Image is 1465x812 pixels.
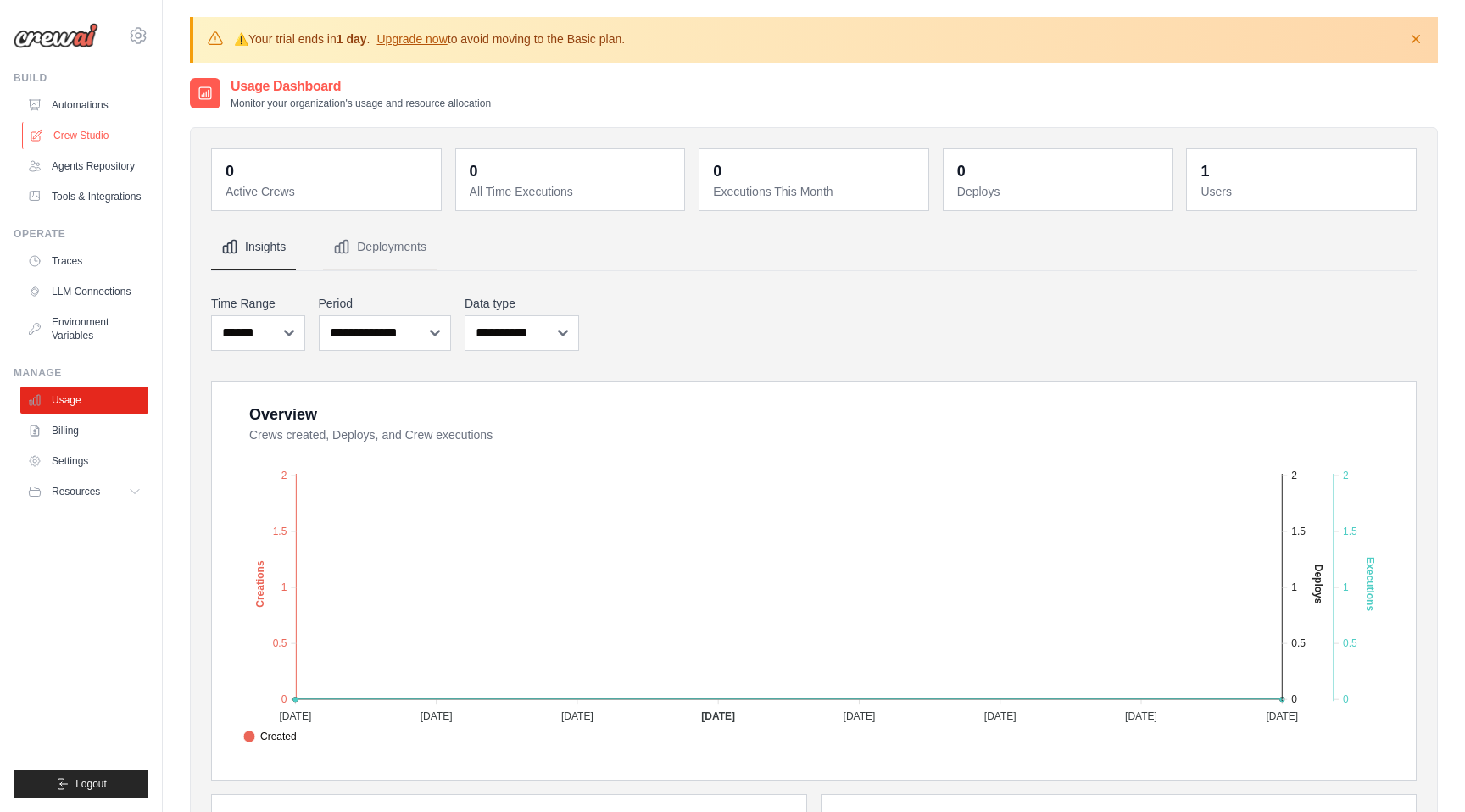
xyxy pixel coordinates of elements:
div: 0 [226,159,234,183]
label: Period [319,295,452,312]
tspan: 2 [281,470,287,481]
a: Environment Variables [20,309,148,349]
tspan: 1 [1291,581,1297,593]
a: Crew Studio [22,122,150,149]
label: Time Range [211,295,305,312]
tspan: 0.5 [273,637,287,649]
tspan: 2 [1291,470,1297,481]
tspan: 1 [1343,581,1349,593]
label: Data type [465,295,579,312]
button: Resources [20,478,148,505]
img: Logo [14,23,98,48]
tspan: [DATE] [421,710,453,722]
nav: Tabs [211,225,1417,270]
tspan: 2 [1343,470,1349,481]
text: Executions [1364,557,1376,611]
a: LLM Connections [20,278,148,305]
tspan: 0.5 [1343,637,1357,649]
tspan: 0 [281,693,287,705]
a: Upgrade now [376,32,447,46]
strong: ⚠️ [234,32,248,46]
p: Your trial ends in . to avoid moving to the Basic plan. [234,31,625,47]
p: Monitor your organization's usage and resource allocation [231,97,491,110]
tspan: 1.5 [1291,526,1306,537]
tspan: 0.5 [1291,637,1306,649]
button: Logout [14,770,148,798]
a: Agents Repository [20,153,148,180]
tspan: [DATE] [279,710,311,722]
div: 0 [713,159,721,183]
a: Automations [20,92,148,119]
div: 0 [470,159,478,183]
tspan: [DATE] [1125,710,1157,722]
dt: Crews created, Deploys, and Crew executions [249,426,1395,443]
span: Logout [75,777,107,791]
div: Overview [249,403,317,426]
tspan: [DATE] [1266,710,1298,722]
tspan: 1.5 [273,526,287,537]
tspan: 0 [1343,693,1349,705]
text: Creations [254,560,266,608]
text: Deploys [1312,565,1324,604]
div: 1 [1200,159,1209,183]
a: Tools & Integrations [20,183,148,210]
tspan: [DATE] [984,710,1017,722]
div: Build [14,71,148,85]
tspan: 0 [1291,693,1297,705]
dt: Users [1200,183,1406,200]
tspan: 1 [281,581,287,593]
span: Created [243,729,297,744]
a: Traces [20,247,148,275]
button: Deployments [323,225,437,270]
div: Manage [14,366,148,380]
span: Resources [52,485,100,498]
tspan: [DATE] [844,710,876,722]
tspan: [DATE] [701,710,735,722]
dt: Active Crews [226,183,431,200]
dt: Executions This Month [713,183,918,200]
a: Billing [20,417,148,444]
tspan: [DATE] [561,710,593,722]
button: Insights [211,225,296,270]
dt: Deploys [957,183,1162,200]
div: Operate [14,227,148,241]
tspan: 1.5 [1343,526,1357,537]
dt: All Time Executions [470,183,675,200]
a: Settings [20,448,148,475]
h2: Usage Dashboard [231,76,491,97]
a: Usage [20,387,148,414]
div: 0 [957,159,966,183]
strong: 1 day [337,32,367,46]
